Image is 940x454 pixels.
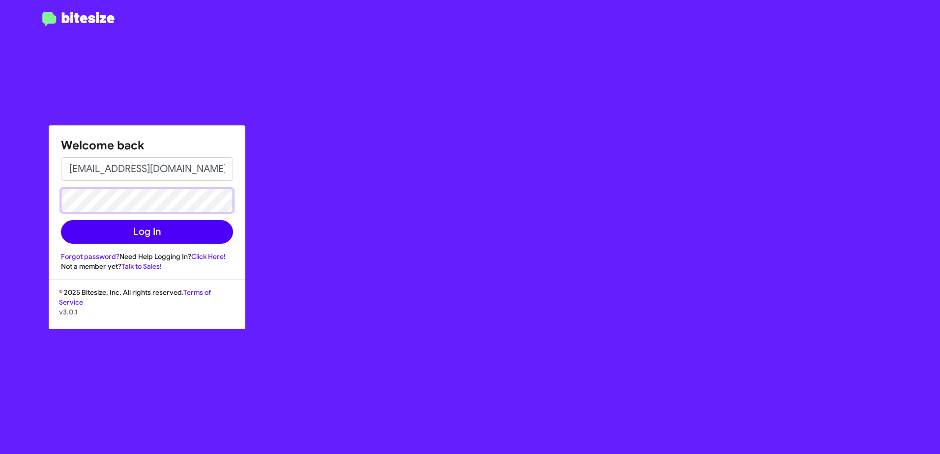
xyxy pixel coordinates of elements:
[61,157,233,181] input: Email address
[49,287,245,329] div: © 2025 Bitesize, Inc. All rights reserved.
[121,262,162,271] a: Talk to Sales!
[61,252,119,261] a: Forgot password?
[61,261,233,271] div: Not a member yet?
[59,307,235,317] p: v3.0.1
[61,138,233,153] h1: Welcome back
[61,220,233,244] button: Log In
[59,288,211,307] a: Terms of Service
[61,252,233,261] div: Need Help Logging In?
[191,252,226,261] a: Click Here!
